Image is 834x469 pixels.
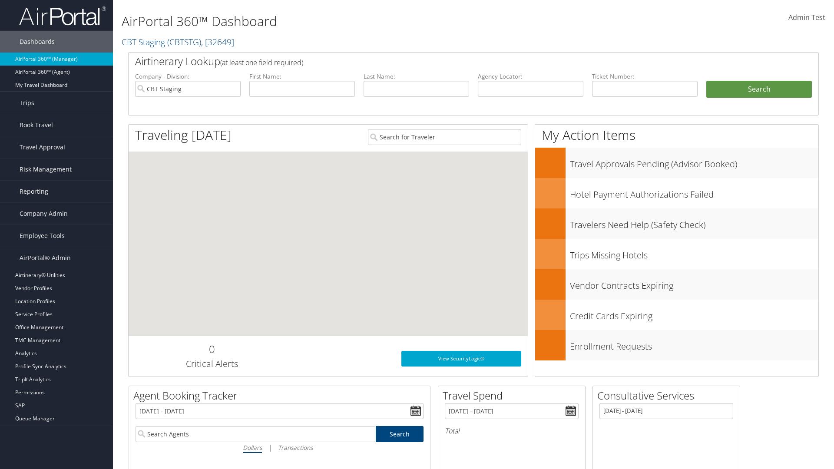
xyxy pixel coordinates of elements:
[788,13,825,22] span: Admin Test
[20,203,68,225] span: Company Admin
[135,342,288,357] h2: 0
[535,208,818,239] a: Travelers Need Help (Safety Check)
[243,443,262,452] i: Dollars
[570,336,818,353] h3: Enrollment Requests
[136,442,424,453] div: |
[135,126,232,144] h1: Traveling [DATE]
[20,247,71,269] span: AirPortal® Admin
[535,330,818,360] a: Enrollment Requests
[122,36,234,48] a: CBT Staging
[597,388,740,403] h2: Consultative Services
[535,239,818,269] a: Trips Missing Hotels
[201,36,234,48] span: , [ 32649 ]
[570,215,818,231] h3: Travelers Need Help (Safety Check)
[135,358,288,370] h3: Critical Alerts
[376,426,424,442] a: Search
[20,92,34,114] span: Trips
[19,6,106,26] img: airportal-logo.png
[535,300,818,330] a: Credit Cards Expiring
[401,351,521,367] a: View SecurityLogic®
[135,54,755,69] h2: Airtinerary Lookup
[220,58,303,67] span: (at least one field required)
[364,72,469,81] label: Last Name:
[706,81,812,98] button: Search
[278,443,313,452] i: Transactions
[135,72,241,81] label: Company - Division:
[20,225,65,247] span: Employee Tools
[20,31,55,53] span: Dashboards
[368,129,521,145] input: Search for Traveler
[570,245,818,261] h3: Trips Missing Hotels
[136,426,375,442] input: Search Agents
[20,181,48,202] span: Reporting
[535,269,818,300] a: Vendor Contracts Expiring
[570,275,818,292] h3: Vendor Contracts Expiring
[570,154,818,170] h3: Travel Approvals Pending (Advisor Booked)
[443,388,585,403] h2: Travel Spend
[570,306,818,322] h3: Credit Cards Expiring
[122,12,591,30] h1: AirPortal 360™ Dashboard
[20,159,72,180] span: Risk Management
[535,148,818,178] a: Travel Approvals Pending (Advisor Booked)
[445,426,579,436] h6: Total
[20,136,65,158] span: Travel Approval
[570,184,818,201] h3: Hotel Payment Authorizations Failed
[535,178,818,208] a: Hotel Payment Authorizations Failed
[133,388,430,403] h2: Agent Booking Tracker
[592,72,698,81] label: Ticket Number:
[249,72,355,81] label: First Name:
[535,126,818,144] h1: My Action Items
[788,4,825,31] a: Admin Test
[167,36,201,48] span: ( CBTSTG )
[478,72,583,81] label: Agency Locator:
[20,114,53,136] span: Book Travel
